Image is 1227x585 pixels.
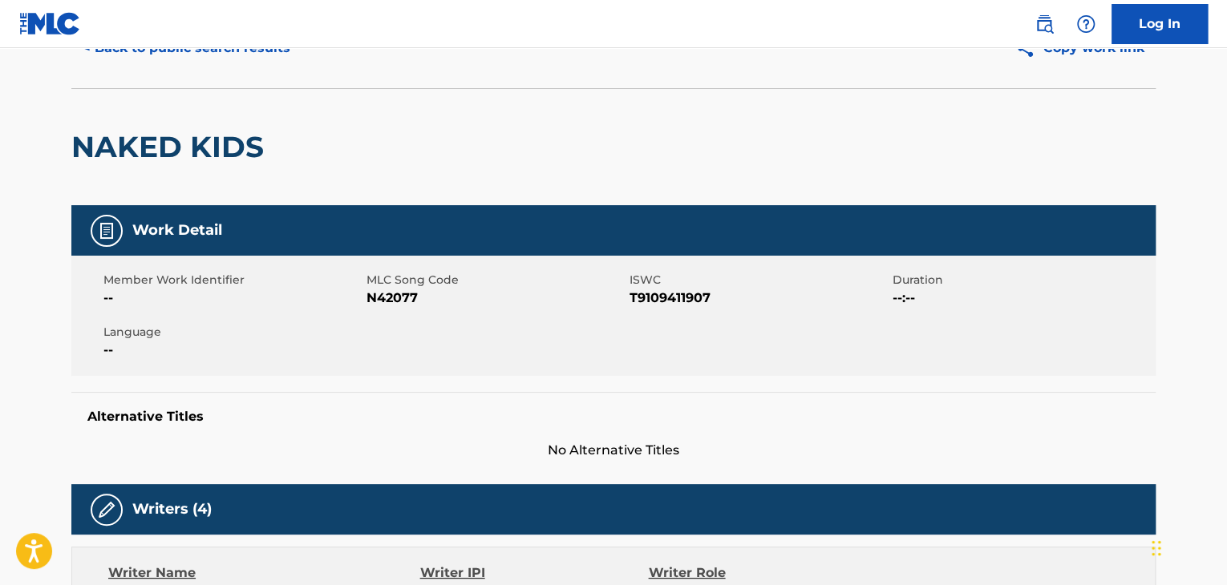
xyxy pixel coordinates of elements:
[71,441,1156,460] span: No Alternative Titles
[19,12,81,35] img: MLC Logo
[1015,38,1043,58] img: Copy work link
[648,563,856,583] div: Writer Role
[103,324,362,341] span: Language
[366,288,626,308] span: N42077
[132,221,222,240] h5: Work Detail
[420,563,649,583] div: Writer IPI
[366,272,626,288] span: MLC Song Code
[630,272,889,288] span: ISWC
[630,288,889,308] span: T9109411907
[1035,14,1054,34] img: search
[108,563,420,583] div: Writer Name
[1112,4,1208,44] a: Log In
[1076,14,1095,34] img: help
[132,500,212,518] h5: Writers (4)
[71,129,272,165] h2: NAKED KIDS
[1004,28,1156,68] button: Copy work link
[1028,8,1060,40] a: Public Search
[103,272,362,288] span: Member Work Identifier
[87,409,1140,425] h5: Alternative Titles
[103,341,362,360] span: --
[1147,508,1227,585] iframe: Chat Widget
[97,221,116,240] img: Work Detail
[893,272,1152,288] span: Duration
[893,288,1152,308] span: --:--
[1152,524,1161,572] div: Drag
[103,288,362,308] span: --
[71,28,302,68] button: < Back to public search results
[1070,8,1102,40] div: Help
[97,500,116,519] img: Writers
